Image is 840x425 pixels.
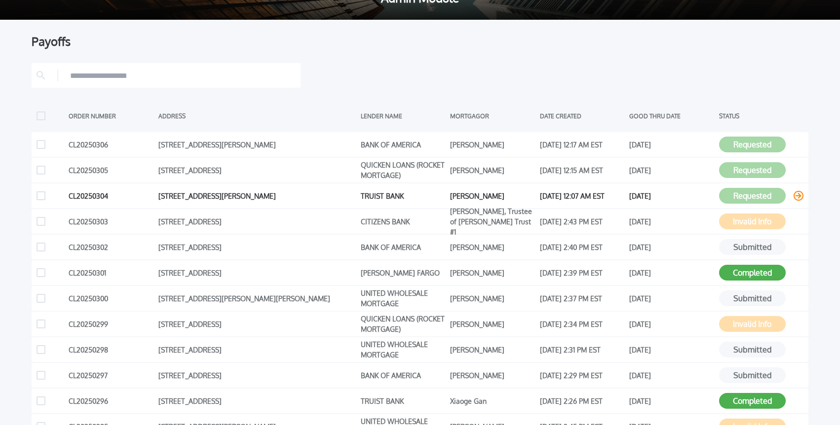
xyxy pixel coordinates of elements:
[629,240,714,254] div: [DATE]
[540,317,625,331] div: [DATE] 2:34 PM EST
[540,342,625,357] div: [DATE] 2:31 PM EST
[629,265,714,280] div: [DATE]
[719,108,804,123] div: STATUS
[450,163,535,177] div: [PERSON_NAME]
[69,108,153,123] div: ORDER NUMBER
[158,163,356,177] div: [STREET_ADDRESS]
[69,240,153,254] div: CL20250302
[158,240,356,254] div: [STREET_ADDRESS]
[540,393,625,408] div: [DATE] 2:26 PM EST
[69,137,153,152] div: CL20250306
[361,265,446,280] div: [PERSON_NAME] FARGO
[450,108,535,123] div: MORTGAGOR
[69,317,153,331] div: CL20250299
[361,188,446,203] div: TRUIST BANK
[69,163,153,177] div: CL20250305
[69,368,153,383] div: CL20250297
[69,265,153,280] div: CL20250301
[629,342,714,357] div: [DATE]
[361,368,446,383] div: BANK OF AMERICA
[361,393,446,408] div: TRUIST BANK
[158,137,356,152] div: [STREET_ADDRESS][PERSON_NAME]
[361,137,446,152] div: BANK OF AMERICA
[719,239,786,255] button: Submitted
[719,290,786,306] button: Submitted
[158,265,356,280] div: [STREET_ADDRESS]
[629,393,714,408] div: [DATE]
[158,291,356,306] div: [STREET_ADDRESS][PERSON_NAME][PERSON_NAME]
[719,367,786,383] button: Submitted
[69,214,153,229] div: CL20250303
[540,137,625,152] div: [DATE] 12:17 AM EST
[719,137,786,152] button: Requested
[540,163,625,177] div: [DATE] 12:15 AM EST
[719,265,786,281] button: Completed
[361,214,446,229] div: CITIZENS BANK
[450,188,535,203] div: [PERSON_NAME]
[719,316,786,332] button: Invalid Info
[158,342,356,357] div: [STREET_ADDRESS]
[629,188,714,203] div: [DATE]
[450,368,535,383] div: [PERSON_NAME]
[540,265,625,280] div: [DATE] 2:39 PM EST
[69,393,153,408] div: CL20250296
[719,162,786,178] button: Requested
[629,214,714,229] div: [DATE]
[540,214,625,229] div: [DATE] 2:43 PM EST
[540,368,625,383] div: [DATE] 2:29 PM EST
[719,393,786,409] button: Completed
[69,291,153,306] div: CL20250300
[158,317,356,331] div: [STREET_ADDRESS]
[158,393,356,408] div: [STREET_ADDRESS]
[450,291,535,306] div: [PERSON_NAME]
[361,240,446,254] div: BANK OF AMERICA
[629,291,714,306] div: [DATE]
[540,108,625,123] div: DATE CREATED
[361,108,446,123] div: LENDER NAME
[69,342,153,357] div: CL20250298
[540,188,625,203] div: [DATE] 12:07 AM EST
[361,163,446,177] div: QUICKEN LOANS (ROCKET MORTGAGE)
[540,291,625,306] div: [DATE] 2:37 PM EST
[450,240,535,254] div: [PERSON_NAME]
[361,291,446,306] div: UNITED WHOLESALE MORTGAGE
[629,163,714,177] div: [DATE]
[158,108,356,123] div: ADDRESS
[450,214,535,229] div: [PERSON_NAME], Trustee of [PERSON_NAME] Trust #1
[450,137,535,152] div: [PERSON_NAME]
[719,342,786,357] button: Submitted
[158,214,356,229] div: [STREET_ADDRESS]
[540,240,625,254] div: [DATE] 2:40 PM EST
[361,342,446,357] div: UNITED WHOLESALE MORTGAGE
[69,188,153,203] div: CL20250304
[32,35,808,47] div: Payoffs
[629,317,714,331] div: [DATE]
[450,265,535,280] div: [PERSON_NAME]
[450,317,535,331] div: [PERSON_NAME]
[158,188,356,203] div: [STREET_ADDRESS][PERSON_NAME]
[450,342,535,357] div: [PERSON_NAME]
[361,317,446,331] div: QUICKEN LOANS (ROCKET MORTGAGE)
[629,368,714,383] div: [DATE]
[158,368,356,383] div: [STREET_ADDRESS]
[719,188,786,204] button: Requested
[719,213,786,229] button: Invalid Info
[450,393,535,408] div: Xiaoge Gan
[629,108,714,123] div: GOOD THRU DATE
[629,137,714,152] div: [DATE]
